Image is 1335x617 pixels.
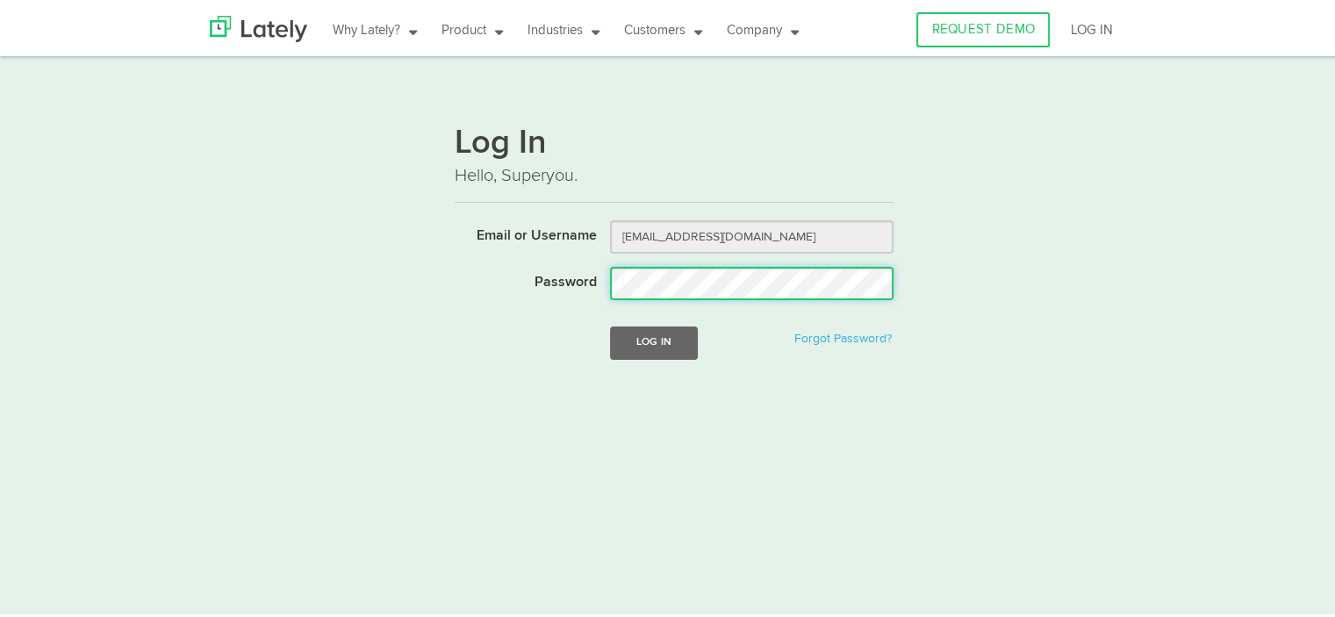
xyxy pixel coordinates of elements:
h1: Log In [455,124,894,161]
img: Lately [210,13,307,39]
a: Forgot Password? [794,330,892,342]
a: REQUEST DEMO [916,10,1050,45]
label: Email or Username [441,218,597,244]
input: Email or Username [610,218,894,251]
p: Hello, Superyou. [455,161,894,186]
label: Password [441,264,597,291]
button: Log In [610,324,698,356]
